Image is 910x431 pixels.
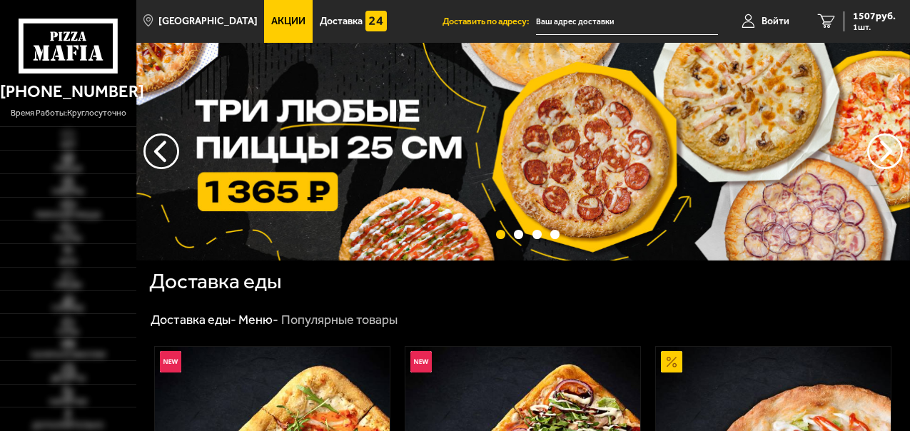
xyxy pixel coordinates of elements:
span: Войти [762,16,789,26]
img: 15daf4d41897b9f0e9f617042186c801.svg [365,11,387,32]
button: точки переключения [550,230,560,239]
img: Акционный [661,351,682,372]
div: Популярные товары [281,312,398,328]
h1: Доставка еды [149,271,281,293]
span: Акции [271,16,305,26]
button: следующий [143,133,179,169]
span: 1507 руб. [853,11,896,21]
a: Доставка еды- [151,312,236,328]
a: Меню- [238,312,278,328]
button: точки переключения [514,230,523,239]
span: Доставка [320,16,363,26]
button: точки переключения [532,230,542,239]
span: [GEOGRAPHIC_DATA] [158,16,258,26]
span: Доставить по адресу: [443,17,536,26]
input: Ваш адрес доставки [536,9,718,35]
img: Новинка [410,351,432,372]
button: точки переключения [496,230,505,239]
button: предыдущий [867,133,903,169]
img: Новинка [160,351,181,372]
span: 1 шт. [853,23,896,31]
